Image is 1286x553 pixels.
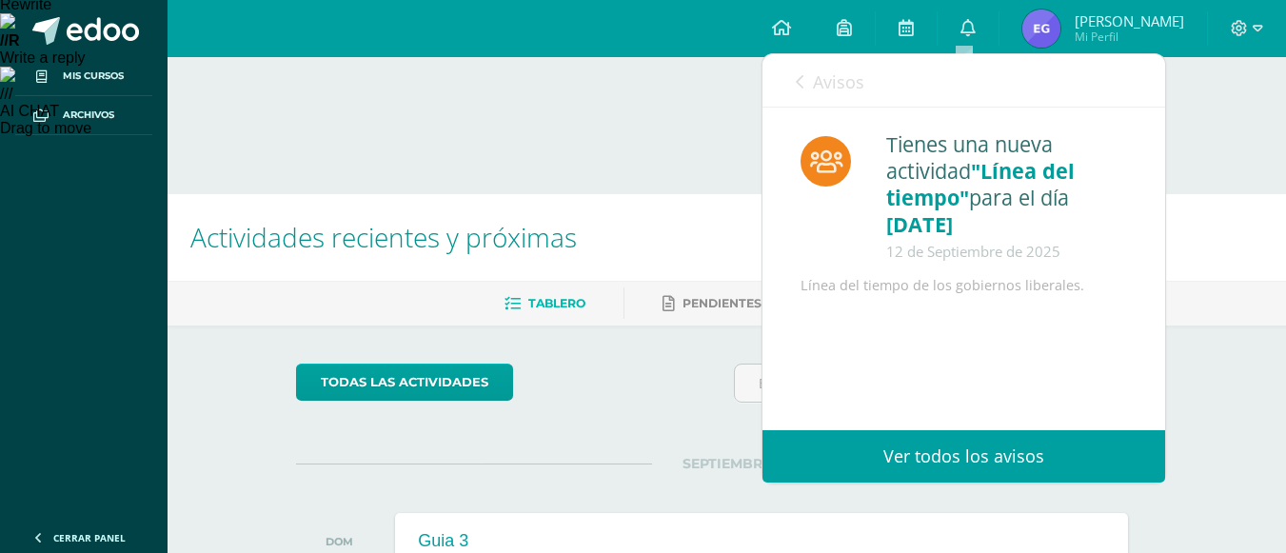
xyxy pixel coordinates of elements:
[528,296,585,310] span: Tablero
[683,296,845,310] span: Pendientes de entrega
[326,535,353,548] div: DOM
[801,274,1127,297] div: Línea del tiempo de los gobiernos liberales.
[652,455,801,472] span: SEPTIEMBRE
[735,365,1157,402] input: Busca una actividad próxima aquí...
[663,288,845,319] a: Pendientes de entrega
[886,131,1127,265] div: Tienes una nueva actividad para el día
[762,430,1165,483] a: Ver todos los avisos
[418,531,613,551] div: Guia 3
[190,219,577,255] span: Actividades recientes y próximas
[886,210,953,238] span: [DATE]
[886,157,1075,211] span: "Línea del tiempo"
[886,238,1127,265] div: 12 de Septiembre de 2025
[296,364,513,401] a: todas las Actividades
[53,531,126,544] span: Cerrar panel
[505,288,585,319] a: Tablero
